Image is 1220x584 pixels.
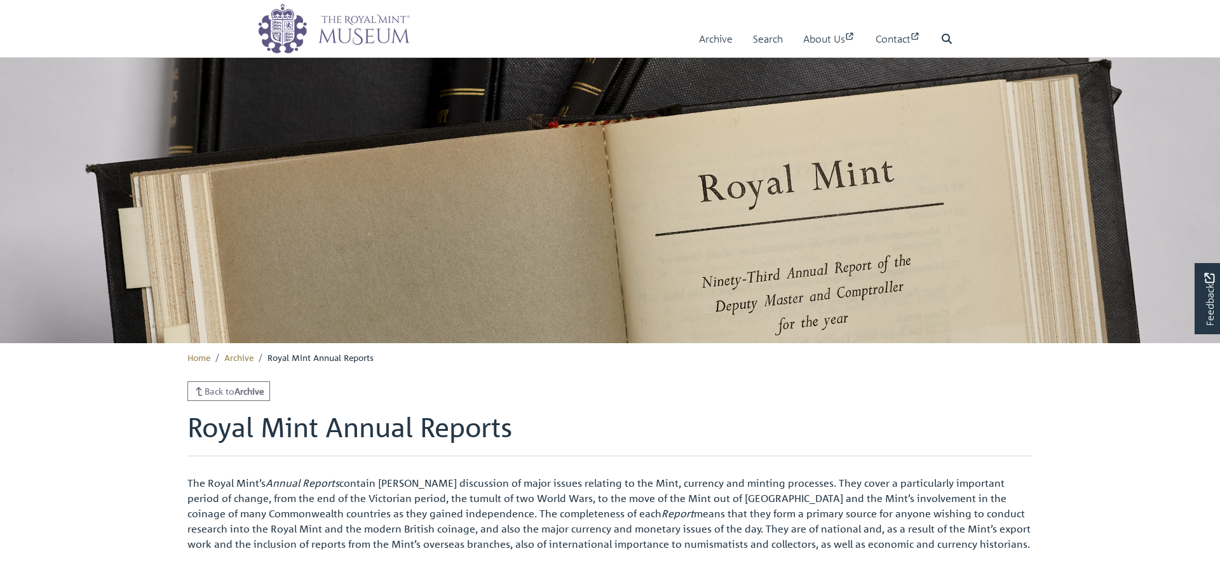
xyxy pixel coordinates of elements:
p: The Royal Mint’s contain [PERSON_NAME] discussion of major issues relating to the Mint, currency ... [187,475,1033,552]
em: Report [661,507,694,520]
a: Search [753,21,783,57]
a: Archive [224,351,254,363]
a: About Us [803,21,855,57]
h1: Royal Mint Annual Reports [187,411,1033,456]
strong: Archive [234,385,264,397]
span: Royal Mint Annual Reports [268,351,374,363]
img: logo_wide.png [257,3,410,54]
em: Annual Reports [266,477,339,489]
a: Archive [699,21,733,57]
a: Contact [876,21,921,57]
span: Feedback [1202,273,1217,325]
a: Back toArchive [187,381,270,401]
a: Would you like to provide feedback? [1195,263,1220,334]
a: Home [187,351,210,363]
